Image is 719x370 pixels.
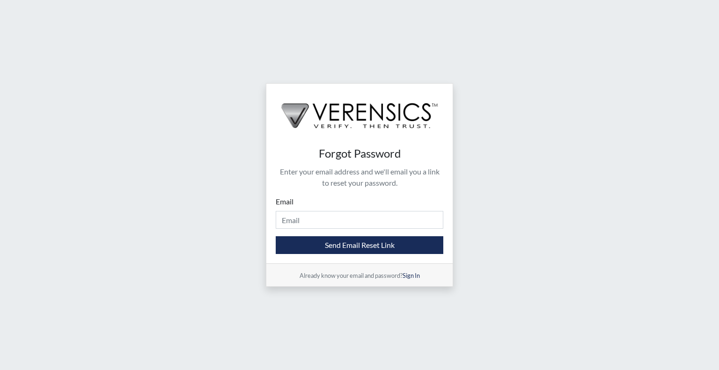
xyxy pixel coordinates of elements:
h4: Forgot Password [276,147,443,160]
img: logo-wide-black.2aad4157.png [266,84,453,138]
p: Enter your email address and we'll email you a link to reset your password. [276,166,443,189]
button: Send Email Reset Link [276,236,443,254]
a: Sign In [403,272,420,279]
label: Email [276,196,293,207]
small: Already know your email and password? [300,272,420,279]
input: Email [276,211,443,229]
